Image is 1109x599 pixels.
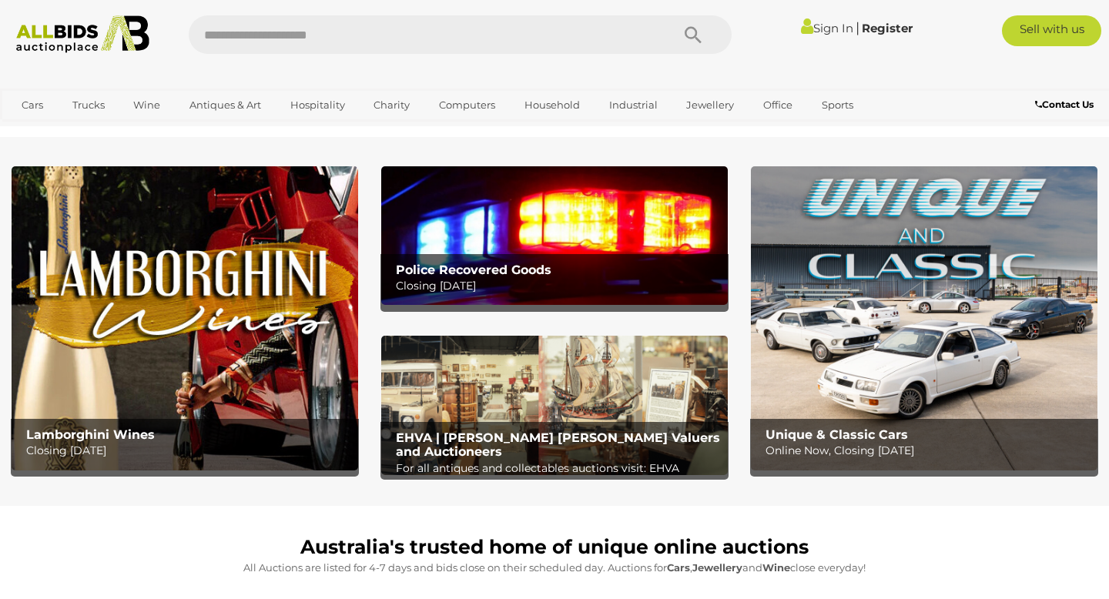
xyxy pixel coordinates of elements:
[429,92,505,118] a: Computers
[766,441,1090,460] p: Online Now, Closing [DATE]
[179,92,271,118] a: Antiques & Art
[12,166,358,470] a: Lamborghini Wines Lamborghini Wines Closing [DATE]
[692,561,742,574] strong: Jewellery
[26,427,155,442] b: Lamborghini Wines
[19,559,1090,577] p: All Auctions are listed for 4-7 days and bids close on their scheduled day. Auctions for , and cl...
[753,92,802,118] a: Office
[12,166,358,470] img: Lamborghini Wines
[862,21,913,35] a: Register
[396,459,720,478] p: For all antiques and collectables auctions visit: EHVA
[381,166,728,305] img: Police Recovered Goods
[1035,96,1097,113] a: Contact Us
[364,92,420,118] a: Charity
[381,336,728,474] img: EHVA | Evans Hastings Valuers and Auctioneers
[62,92,115,118] a: Trucks
[856,19,859,36] span: |
[676,92,744,118] a: Jewellery
[280,92,355,118] a: Hospitality
[766,427,908,442] b: Unique & Classic Cars
[12,92,53,118] a: Cars
[396,263,551,277] b: Police Recovered Goods
[762,561,790,574] strong: Wine
[123,92,170,118] a: Wine
[667,561,690,574] strong: Cars
[381,336,728,474] a: EHVA | Evans Hastings Valuers and Auctioneers EHVA | [PERSON_NAME] [PERSON_NAME] Valuers and Auct...
[381,166,728,305] a: Police Recovered Goods Police Recovered Goods Closing [DATE]
[1002,15,1101,46] a: Sell with us
[12,118,141,143] a: [GEOGRAPHIC_DATA]
[801,21,853,35] a: Sign In
[812,92,863,118] a: Sports
[1035,99,1094,110] b: Contact Us
[655,15,732,54] button: Search
[751,166,1097,470] a: Unique & Classic Cars Unique & Classic Cars Online Now, Closing [DATE]
[8,15,158,53] img: Allbids.com.au
[751,166,1097,470] img: Unique & Classic Cars
[599,92,668,118] a: Industrial
[514,92,590,118] a: Household
[396,430,720,459] b: EHVA | [PERSON_NAME] [PERSON_NAME] Valuers and Auctioneers
[19,537,1090,558] h1: Australia's trusted home of unique online auctions
[396,276,720,296] p: Closing [DATE]
[26,441,350,460] p: Closing [DATE]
